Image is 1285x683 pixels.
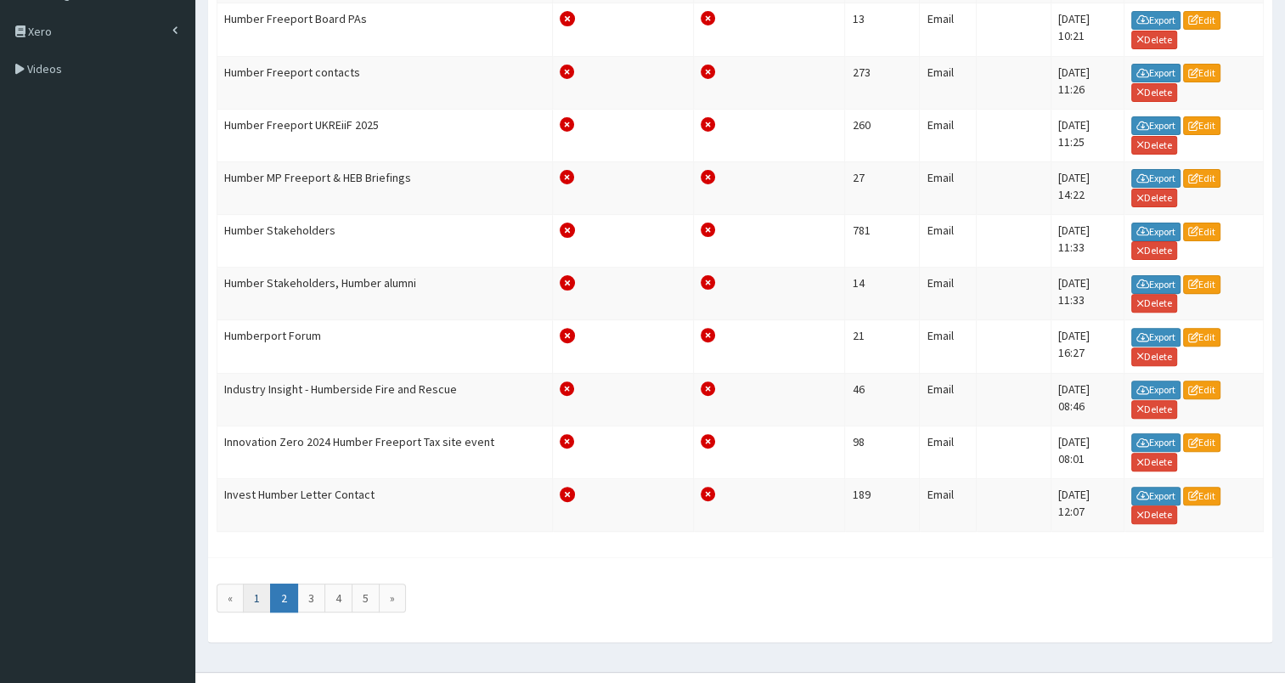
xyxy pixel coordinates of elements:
[920,320,977,373] td: Email
[217,56,553,109] td: Humber Freeport contacts
[1131,294,1177,313] a: Delete
[1183,64,1220,82] a: Edit
[217,161,553,214] td: Humber MP Freeport & HEB Briefings
[217,109,553,161] td: Humber Freeport UKREiiF 2025
[920,3,977,56] td: Email
[1131,31,1177,49] a: Delete
[1183,381,1220,399] a: Edit
[28,24,52,39] span: Xero
[1051,109,1124,161] td: [DATE] 11:25
[920,268,977,320] td: Email
[920,215,977,268] td: Email
[217,320,553,373] td: Humberport Forum
[845,109,920,161] td: 260
[217,215,553,268] td: Humber Stakeholders
[217,3,553,56] td: Humber Freeport Board PAs
[845,373,920,426] td: 46
[1051,3,1124,56] td: [DATE] 10:21
[1183,11,1220,30] a: Edit
[243,584,271,612] a: 1
[1051,479,1124,532] td: [DATE] 12:07
[217,479,553,532] td: Invest Humber Letter Contact
[1131,433,1181,452] a: Export
[1183,223,1220,241] a: Edit
[217,426,553,478] td: Innovation Zero 2024 Humber Freeport Tax site event
[1051,373,1124,426] td: [DATE] 08:46
[1131,169,1181,188] a: Export
[920,109,977,161] td: Email
[1131,328,1181,347] a: Export
[1131,116,1181,135] a: Export
[845,161,920,214] td: 27
[270,584,298,612] span: 2
[1131,453,1177,471] a: Delete
[1131,381,1181,399] a: Export
[217,268,553,320] td: Humber Stakeholders, Humber alumni
[845,215,920,268] td: 781
[1131,136,1177,155] a: Delete
[920,479,977,532] td: Email
[1131,505,1177,524] a: Delete
[845,3,920,56] td: 13
[352,584,380,612] a: 5
[27,61,62,76] span: Videos
[1183,169,1220,188] a: Edit
[217,373,553,426] td: Industry Insight - Humberside Fire and Rescue
[1051,215,1124,268] td: [DATE] 11:33
[1183,433,1220,452] a: Edit
[1051,268,1124,320] td: [DATE] 11:33
[1131,241,1177,260] a: Delete
[845,56,920,109] td: 273
[1183,275,1220,294] a: Edit
[297,584,325,612] a: 3
[1131,487,1181,505] a: Export
[1183,116,1220,135] a: Edit
[1131,189,1177,207] a: Delete
[324,584,352,612] a: 4
[379,584,406,612] a: »
[1131,223,1181,241] a: Export
[1051,56,1124,109] td: [DATE] 11:26
[1131,83,1177,102] a: Delete
[1131,347,1177,366] a: Delete
[920,373,977,426] td: Email
[1131,11,1181,30] a: Export
[920,161,977,214] td: Email
[845,426,920,478] td: 98
[1051,161,1124,214] td: [DATE] 14:22
[1183,487,1220,505] a: Edit
[217,584,244,612] a: «
[1051,426,1124,478] td: [DATE] 08:01
[1131,64,1181,82] a: Export
[845,268,920,320] td: 14
[845,479,920,532] td: 189
[1051,320,1124,373] td: [DATE] 16:27
[920,426,977,478] td: Email
[920,56,977,109] td: Email
[1131,400,1177,419] a: Delete
[1131,275,1181,294] a: Export
[845,320,920,373] td: 21
[1183,328,1220,347] a: Edit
